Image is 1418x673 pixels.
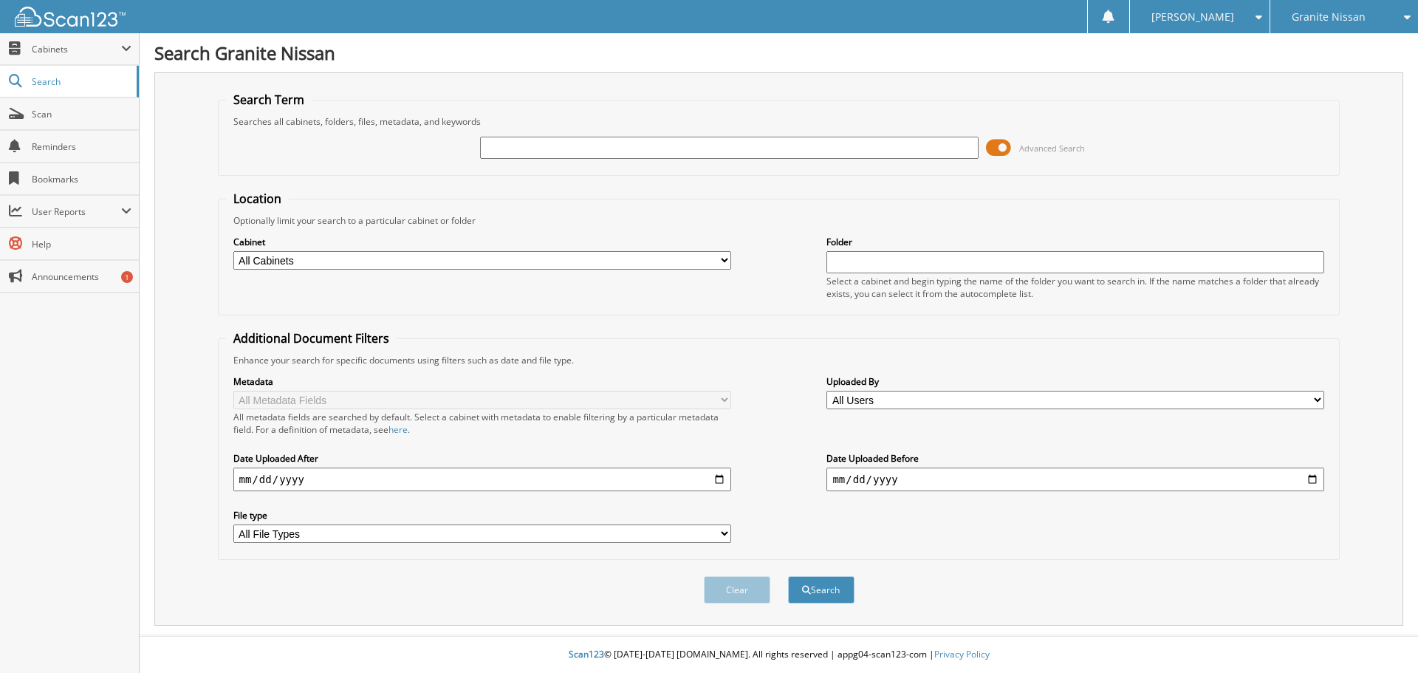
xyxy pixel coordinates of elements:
div: All metadata fields are searched by default. Select a cabinet with metadata to enable filtering b... [233,411,731,436]
span: [PERSON_NAME] [1151,13,1234,21]
span: Advanced Search [1019,143,1085,154]
div: Enhance your search for specific documents using filters such as date and file type. [226,354,1332,366]
span: Reminders [32,140,131,153]
span: Scan123 [569,648,604,660]
a: here [388,423,408,436]
button: Clear [704,576,770,604]
label: Folder [826,236,1324,248]
a: Privacy Policy [934,648,990,660]
div: Optionally limit your search to a particular cabinet or folder [226,214,1332,227]
span: Cabinets [32,43,121,55]
span: Search [32,75,129,88]
label: Date Uploaded Before [826,452,1324,465]
legend: Location [226,191,289,207]
div: 1 [121,271,133,283]
span: Scan [32,108,131,120]
label: Metadata [233,375,731,388]
input: start [233,468,731,491]
label: Uploaded By [826,375,1324,388]
span: User Reports [32,205,121,218]
label: Date Uploaded After [233,452,731,465]
span: Help [32,238,131,250]
div: © [DATE]-[DATE] [DOMAIN_NAME]. All rights reserved | appg04-scan123-com | [140,637,1418,673]
div: Select a cabinet and begin typing the name of the folder you want to search in. If the name match... [826,275,1324,300]
label: Cabinet [233,236,731,248]
span: Granite Nissan [1292,13,1366,21]
input: end [826,468,1324,491]
legend: Search Term [226,92,312,108]
img: scan123-logo-white.svg [15,7,126,27]
span: Bookmarks [32,173,131,185]
h1: Search Granite Nissan [154,41,1403,65]
label: File type [233,509,731,522]
span: Announcements [32,270,131,283]
legend: Additional Document Filters [226,330,397,346]
div: Searches all cabinets, folders, files, metadata, and keywords [226,115,1332,128]
button: Search [788,576,854,604]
